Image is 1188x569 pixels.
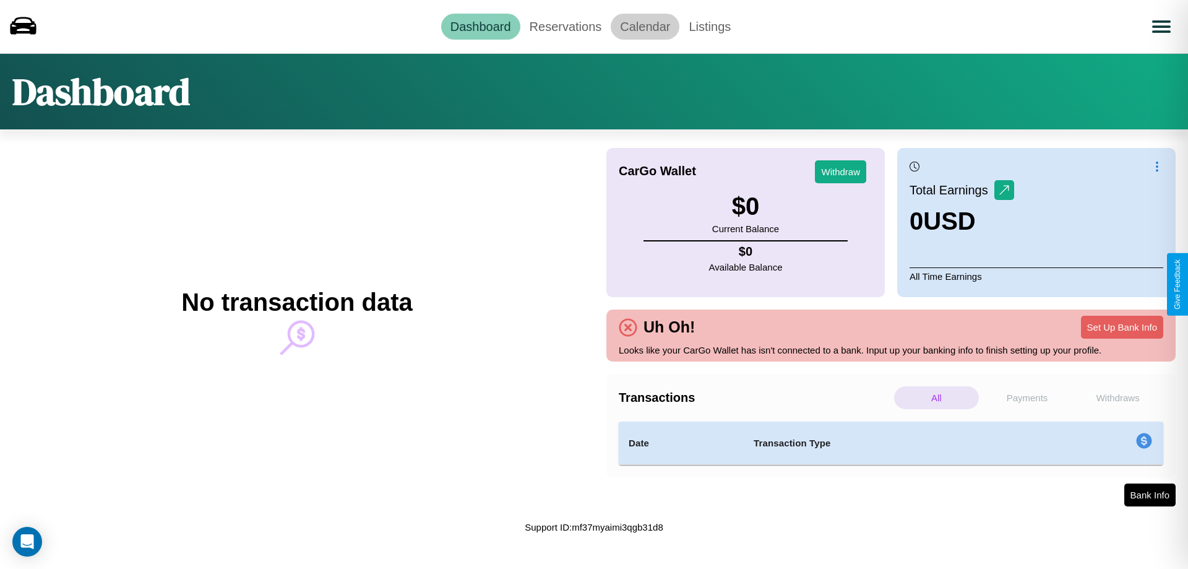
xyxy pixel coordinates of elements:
h4: CarGo Wallet [619,164,696,178]
h4: Transactions [619,391,891,405]
button: Bank Info [1124,484,1176,506]
p: Withdraws [1075,386,1160,409]
button: Withdraw [815,160,866,183]
a: Dashboard [441,14,520,40]
h4: Date [629,436,734,451]
a: Listings [679,14,740,40]
h3: $ 0 [712,193,779,220]
p: Payments [985,386,1070,409]
h3: 0 USD [910,207,1014,235]
p: All Time Earnings [910,267,1163,285]
h2: No transaction data [181,289,412,316]
h4: $ 0 [709,245,783,259]
p: Total Earnings [910,179,994,201]
p: Current Balance [712,220,779,237]
table: simple table [619,422,1163,465]
h4: Transaction Type [754,436,1035,451]
button: Open menu [1144,9,1179,44]
div: Give Feedback [1173,259,1182,310]
a: Calendar [611,14,679,40]
h4: Uh Oh! [637,318,701,336]
p: Looks like your CarGo Wallet has isn't connected to a bank. Input up your banking info to finish ... [619,342,1163,358]
h1: Dashboard [12,66,190,117]
p: Available Balance [709,259,783,276]
button: Set Up Bank Info [1081,316,1163,339]
a: Reservations [520,14,611,40]
p: All [894,386,979,409]
div: Open Intercom Messenger [12,527,42,557]
p: Support ID: mf37myaimi3qgb31d8 [525,519,663,536]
